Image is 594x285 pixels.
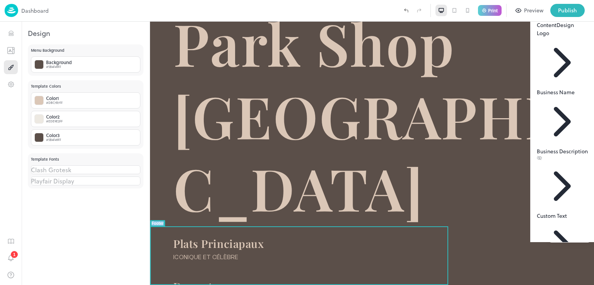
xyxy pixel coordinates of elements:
[31,176,74,185] div: Playfair Display
[4,77,18,91] button: Settings
[399,4,413,17] label: Undo (Ctrl + Z)
[420,210,430,220] button: Design
[46,64,72,69] div: #5B4F49FF
[23,258,421,271] p: Desserts
[46,119,63,124] div: #EDE9E2FF
[21,7,49,15] p: Dashboard
[46,96,63,100] div: Color 1
[31,165,71,174] div: Clash Grotesk
[4,234,18,248] button: Guides
[46,60,72,64] div: Background
[11,251,18,258] div: 1
[488,8,498,13] p: Print
[31,156,140,162] p: Template Fonts
[399,210,410,220] button: Edit
[4,60,18,74] button: Design
[537,212,588,220] div: Custom Text
[524,6,543,15] div: Preview
[558,6,577,15] div: Publish
[4,26,18,40] button: Items
[550,4,585,17] button: Publish
[556,21,574,29] button: Design
[46,133,61,137] div: Color 3
[537,147,588,161] div: Business Description
[537,29,588,37] div: Logo
[410,210,420,220] button: Layout
[31,47,140,53] p: Menu Background
[22,28,150,38] div: Design
[23,232,421,239] p: ICONIQUE ET CÉLÈBRE
[2,200,14,204] div: Footer
[4,43,18,57] button: Templates
[413,4,426,17] label: Redo (Ctrl + Y)
[23,215,421,229] p: Plats Princiapaux
[31,83,140,89] p: Template Colors
[537,21,556,29] button: Content
[5,4,18,17] img: logo-86c26b7e.jpg
[430,210,440,220] button: Delete
[46,114,63,119] div: Color 2
[4,268,18,282] button: Help
[537,88,588,96] div: Business Name
[46,137,61,142] div: #5B4F49FF
[511,4,548,17] button: Preview
[46,100,63,105] div: #DBC7B7FF
[4,251,18,268] div: Notifications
